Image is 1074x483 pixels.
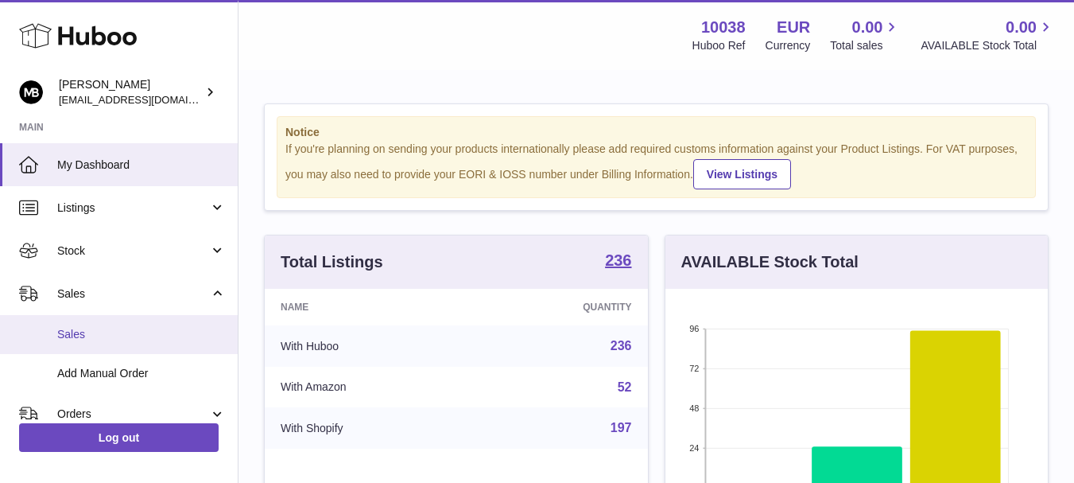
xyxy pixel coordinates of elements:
[474,289,647,325] th: Quantity
[611,339,632,353] a: 236
[285,142,1027,189] div: If you're planning on sending your products internationally please add required customs informati...
[19,423,219,452] a: Log out
[59,93,234,106] span: [EMAIL_ADDRESS][DOMAIN_NAME]
[611,421,632,434] a: 197
[57,201,209,216] span: Listings
[689,443,699,453] text: 24
[1006,17,1037,38] span: 0.00
[57,286,209,302] span: Sales
[921,38,1055,53] span: AVAILABLE Stock Total
[701,17,746,38] strong: 10038
[681,251,859,273] h3: AVAILABLE Stock Total
[852,17,883,38] span: 0.00
[57,243,209,259] span: Stock
[830,38,901,53] span: Total sales
[605,252,631,271] a: 236
[265,289,474,325] th: Name
[921,17,1055,53] a: 0.00 AVAILABLE Stock Total
[692,38,746,53] div: Huboo Ref
[605,252,631,268] strong: 236
[265,325,474,367] td: With Huboo
[57,407,209,422] span: Orders
[57,158,226,173] span: My Dashboard
[59,77,202,107] div: [PERSON_NAME]
[618,380,632,394] a: 52
[689,364,699,373] text: 72
[281,251,383,273] h3: Total Listings
[285,125,1027,140] strong: Notice
[689,324,699,333] text: 96
[689,403,699,413] text: 48
[265,367,474,408] td: With Amazon
[57,366,226,381] span: Add Manual Order
[693,159,791,189] a: View Listings
[57,327,226,342] span: Sales
[265,407,474,449] td: With Shopify
[777,17,810,38] strong: EUR
[830,17,901,53] a: 0.00 Total sales
[766,38,811,53] div: Currency
[19,80,43,104] img: hi@margotbardot.com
